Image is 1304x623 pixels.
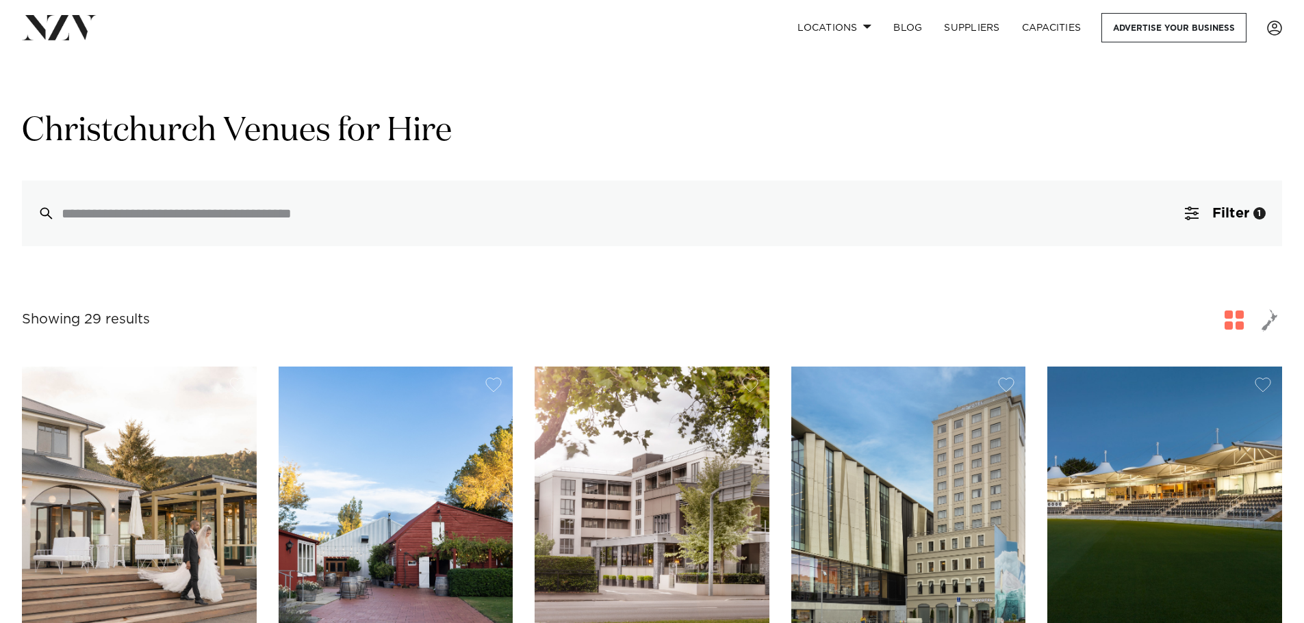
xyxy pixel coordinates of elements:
button: Filter1 [1168,181,1282,246]
a: SUPPLIERS [933,13,1010,42]
span: Filter [1212,207,1249,220]
a: Capacities [1011,13,1092,42]
a: BLOG [882,13,933,42]
h1: Christchurch Venues for Hire [22,110,1282,153]
img: nzv-logo.png [22,15,97,40]
a: Advertise your business [1101,13,1247,42]
a: Locations [787,13,882,42]
div: 1 [1253,207,1266,220]
div: Showing 29 results [22,309,150,330]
